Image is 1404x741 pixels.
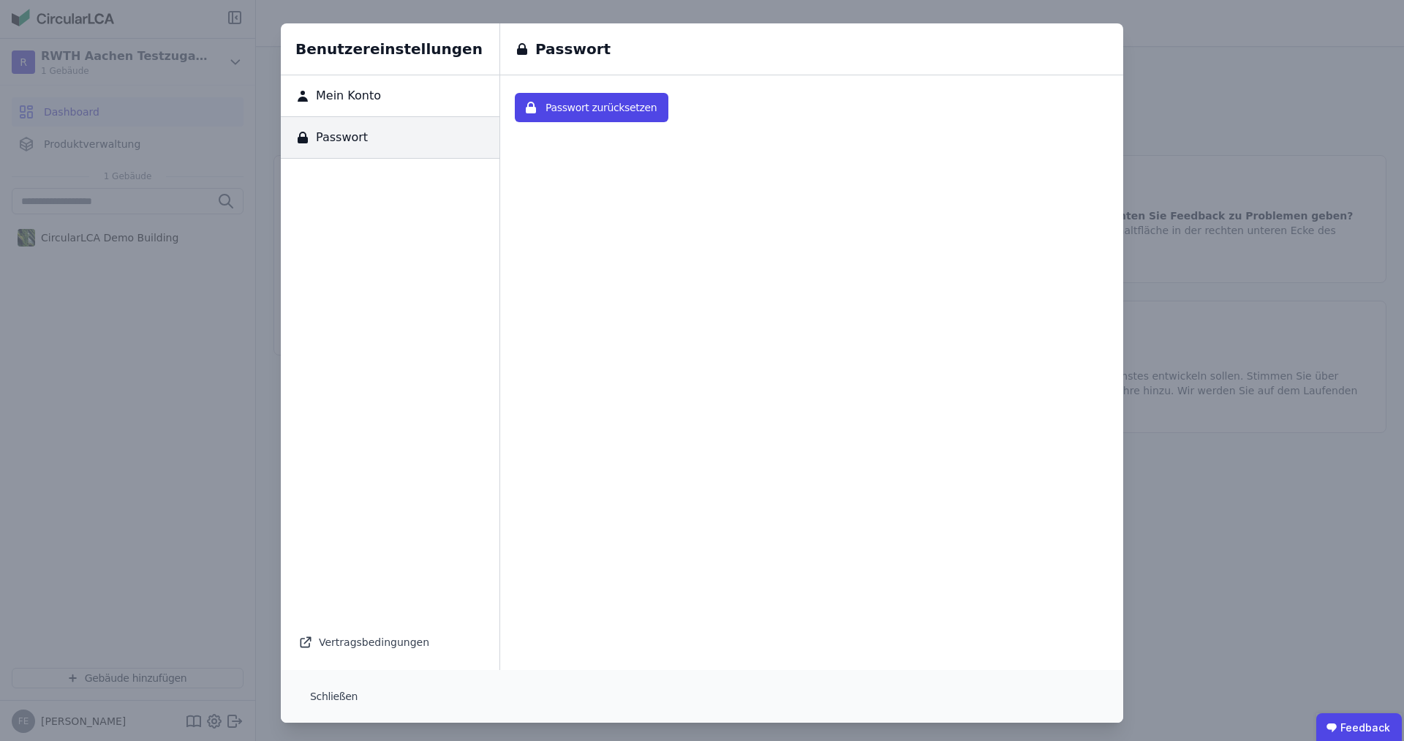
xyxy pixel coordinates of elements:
[310,87,381,105] span: Mein Konto
[310,129,368,146] span: Passwort
[515,93,668,122] button: Passwort zurücksetzen
[529,38,611,60] h6: Passwort
[298,682,369,711] button: Schließen
[281,23,499,75] h6: Benutzereinstellungen
[298,632,482,652] div: Vertragsbedingungen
